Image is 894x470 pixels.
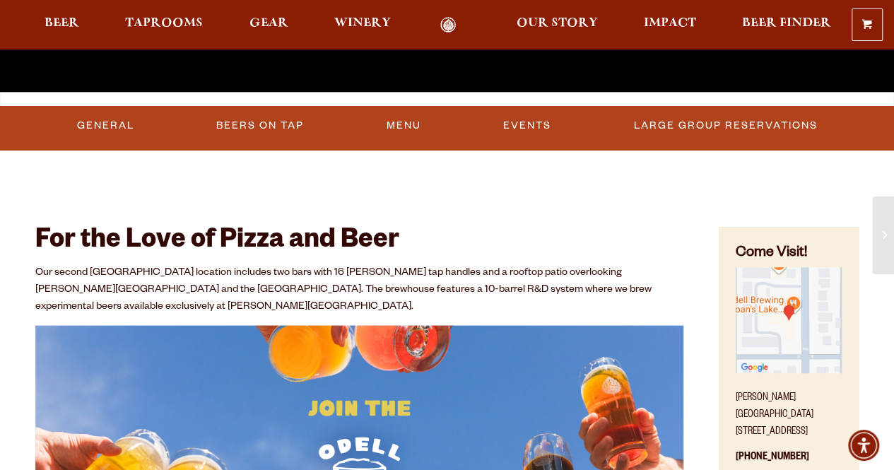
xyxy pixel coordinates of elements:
p: [PERSON_NAME][GEOGRAPHIC_DATA] [STREET_ADDRESS] [736,382,842,441]
a: Beers On Tap [211,110,310,142]
a: Find on Google Maps (opens in a new window) [736,366,842,377]
span: Winery [334,18,391,29]
a: Large Group Reservations [628,110,823,142]
span: Our Story [517,18,598,29]
div: Accessibility Menu [848,430,879,461]
a: General [71,110,140,142]
a: Taprooms [116,17,212,33]
span: Gear [249,18,288,29]
a: Winery [325,17,400,33]
h4: Come Visit! [736,244,842,264]
a: Beer [35,17,88,33]
img: Small thumbnail of location on map [736,267,842,373]
p: Our second [GEOGRAPHIC_DATA] location includes two bars with 16 [PERSON_NAME] tap handles and a r... [35,265,683,316]
a: Events [498,110,557,142]
span: Beer Finder [742,18,831,29]
h2: For the Love of Pizza and Beer [35,227,683,258]
a: Our Story [507,17,607,33]
a: Beer Finder [733,17,840,33]
span: Taprooms [125,18,203,29]
span: Impact [644,18,696,29]
a: Menu [381,110,427,142]
a: Impact [635,17,705,33]
span: Beer [45,18,79,29]
a: Gear [240,17,298,33]
a: Odell Home [422,17,475,33]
